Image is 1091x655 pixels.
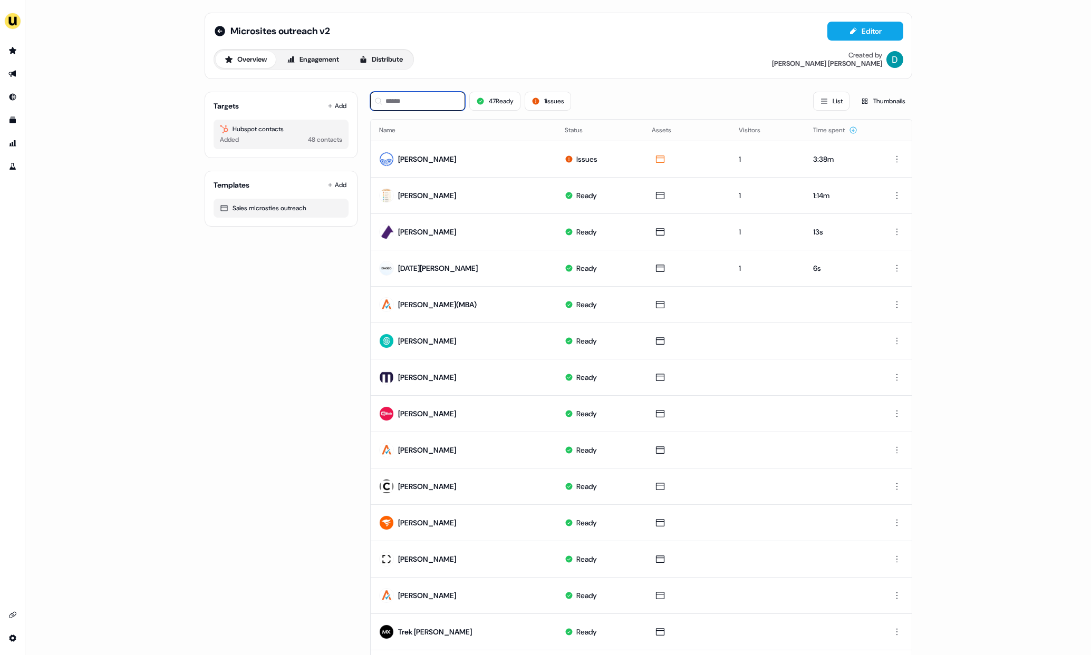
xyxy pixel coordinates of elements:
button: Visitors [739,121,773,140]
button: Add [325,178,349,192]
div: Ready [576,299,597,310]
button: Name [379,121,408,140]
div: Ready [576,590,597,601]
div: Ready [576,554,597,564]
button: Time spent [813,121,857,140]
a: Go to experiments [4,158,21,175]
div: Created by [848,51,882,60]
div: 1 [739,154,796,164]
button: List [813,92,849,111]
div: [PERSON_NAME] [398,445,456,455]
a: Go to integrations [4,607,21,623]
div: Targets [214,101,239,111]
div: [PERSON_NAME] [398,336,456,346]
div: 3:38m [813,154,868,164]
div: Ready [576,263,597,273]
div: Added [220,134,239,145]
div: [PERSON_NAME] [398,481,456,492]
div: Ready [576,190,597,201]
div: 13s [813,227,868,237]
button: Distribute [350,51,412,68]
div: 1 [739,227,796,237]
div: Ready [576,481,597,492]
div: [PERSON_NAME] [398,517,456,528]
div: Ready [576,627,597,637]
div: [PERSON_NAME] [398,408,456,419]
button: 1issues [525,92,571,111]
div: [PERSON_NAME] [398,372,456,383]
a: Go to prospects [4,42,21,59]
div: Issues [576,154,597,164]
div: [PERSON_NAME] [398,154,456,164]
a: Go to outbound experience [4,65,21,82]
div: [PERSON_NAME] [398,190,456,201]
div: [PERSON_NAME](MBA) [398,299,477,310]
div: Ready [576,517,597,528]
button: Status [565,121,595,140]
a: Editor [827,27,903,38]
a: Go to Inbound [4,89,21,105]
div: Sales microsties outreach [220,203,342,213]
button: 47Ready [469,92,520,111]
button: Editor [827,22,903,41]
div: [PERSON_NAME] [398,227,456,237]
img: David [886,51,903,68]
div: Ready [576,408,597,419]
button: Add [325,99,349,113]
div: Trek [PERSON_NAME] [398,627,472,637]
a: Go to integrations [4,630,21,647]
span: Microsites outreach v2 [230,25,330,37]
div: Templates [214,180,249,190]
div: [PERSON_NAME] [398,554,456,564]
div: 1 [739,263,796,273]
div: [DATE][PERSON_NAME] [398,263,478,273]
div: 1:14m [813,190,868,201]
div: Ready [576,445,597,455]
div: Ready [576,336,597,346]
div: Hubspot contacts [220,124,342,134]
button: Thumbnails [854,92,912,111]
th: Assets [643,120,730,141]
div: 6s [813,263,868,273]
div: [PERSON_NAME] [398,590,456,601]
div: [PERSON_NAME] [PERSON_NAME] [772,60,882,68]
button: Overview [216,51,276,68]
div: Ready [576,372,597,383]
button: Engagement [278,51,348,68]
a: Go to attribution [4,135,21,152]
div: 1 [739,190,796,201]
div: 48 contacts [308,134,342,145]
div: Ready [576,227,597,237]
a: Go to templates [4,112,21,129]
